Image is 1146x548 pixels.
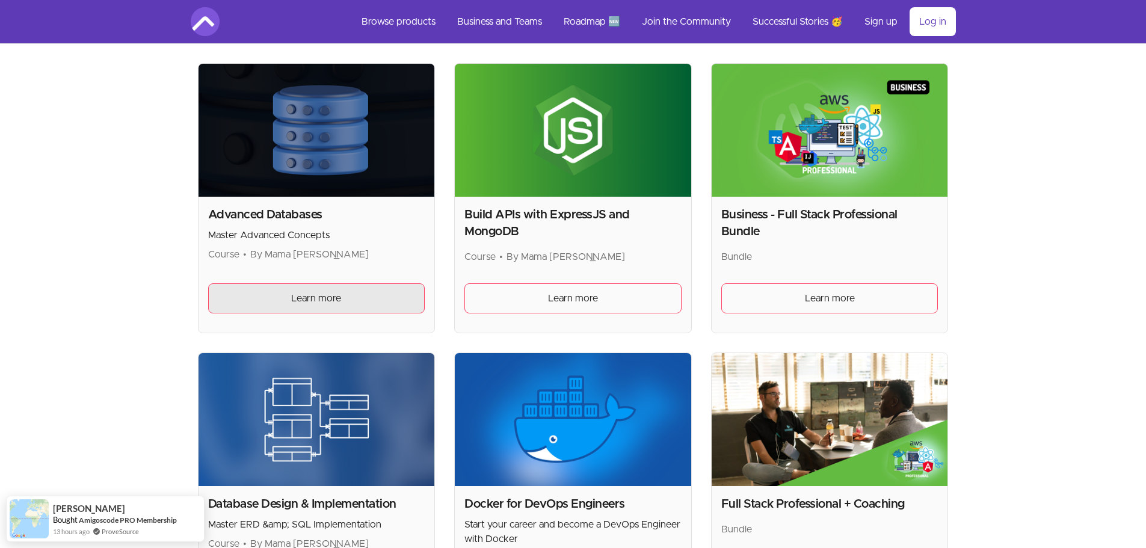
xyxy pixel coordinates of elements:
[721,206,938,240] h2: Business - Full Stack Professional Bundle
[53,503,125,514] span: [PERSON_NAME]
[10,499,49,538] img: provesource social proof notification image
[721,496,938,513] h2: Full Stack Professional + Coaching
[632,7,741,36] a: Join the Community
[291,291,341,306] span: Learn more
[208,283,425,313] a: Learn more
[250,250,369,259] span: By Mama [PERSON_NAME]
[721,525,752,534] span: Bundle
[455,353,691,486] img: Product image for Docker for DevOps Engineers
[464,283,682,313] a: Learn more
[499,252,503,262] span: •
[352,7,445,36] a: Browse products
[805,291,855,306] span: Learn more
[199,64,435,197] img: Product image for Advanced Databases
[464,517,682,546] p: Start your career and become a DevOps Engineer with Docker
[79,515,177,525] a: Amigoscode PRO Membership
[721,252,752,262] span: Bundle
[712,64,948,197] img: Product image for Business - Full Stack Professional Bundle
[352,7,956,36] nav: Main
[855,7,907,36] a: Sign up
[910,7,956,36] a: Log in
[554,7,630,36] a: Roadmap 🆕
[548,291,598,306] span: Learn more
[712,353,948,486] img: Product image for Full Stack Professional + Coaching
[455,64,691,197] img: Product image for Build APIs with ExpressJS and MongoDB
[208,517,425,532] p: Master ERD &amp; SQL Implementation
[448,7,552,36] a: Business and Teams
[464,496,682,513] h2: Docker for DevOps Engineers
[507,252,625,262] span: By Mama [PERSON_NAME]
[721,283,938,313] a: Learn more
[208,228,425,242] p: Master Advanced Concepts
[191,7,220,36] img: Amigoscode logo
[102,526,139,537] a: ProveSource
[199,353,435,486] img: Product image for Database Design & Implementation
[464,252,496,262] span: Course
[53,526,90,537] span: 13 hours ago
[208,206,425,223] h2: Advanced Databases
[53,515,78,525] span: Bought
[208,250,239,259] span: Course
[743,7,852,36] a: Successful Stories 🥳
[464,206,682,240] h2: Build APIs with ExpressJS and MongoDB
[243,250,247,259] span: •
[208,496,425,513] h2: Database Design & Implementation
